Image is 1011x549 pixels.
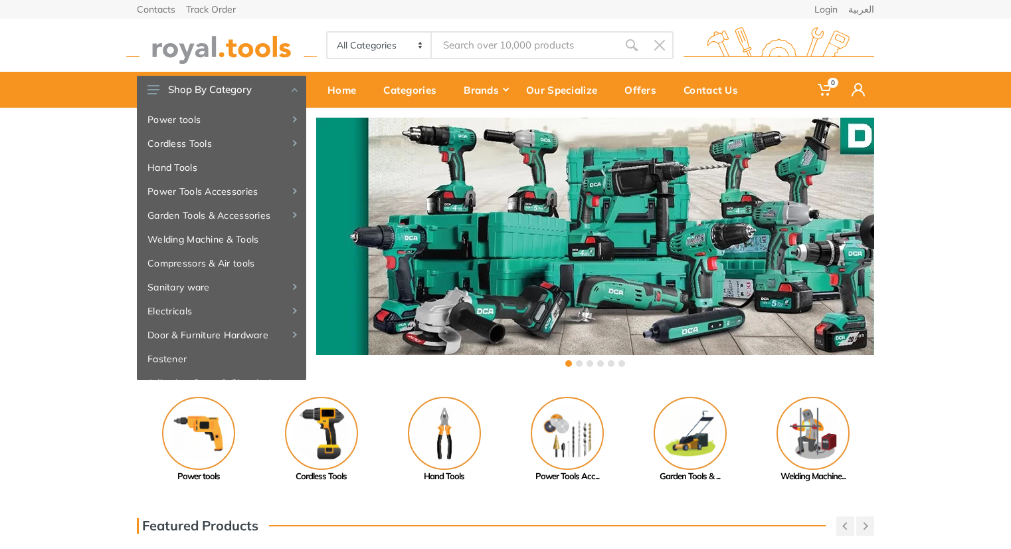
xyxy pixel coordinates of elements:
a: Power tools [137,397,260,483]
span: 0 [828,78,838,88]
img: Royal - Power tools [162,397,235,470]
a: Login [814,5,838,14]
a: Contacts [137,5,175,14]
a: Cordless Tools [260,397,383,483]
div: Cordless Tools [260,470,383,483]
a: العربية [848,5,874,14]
div: Hand Tools [383,470,505,483]
a: Welding Machine... [751,397,874,483]
a: Adhesive, Spray & Chemical [137,371,306,395]
img: royal.tools Logo [126,27,317,64]
a: Welding Machine & Tools [137,227,306,251]
img: Royal - Welding Machine & Tools [777,397,850,470]
a: Power Tools Accessories [137,179,306,203]
a: Sanitary ware [137,275,306,299]
img: Royal - Cordless Tools [285,397,358,470]
a: Contact Us [674,72,756,108]
div: Contact Us [674,76,756,104]
div: Power Tools Acc... [505,470,628,483]
a: Offers [615,72,674,108]
div: Garden Tools & ... [628,470,751,483]
div: Our Specialize [517,76,615,104]
a: Power Tools Acc... [505,397,628,483]
a: Door & Furniture Hardware [137,323,306,347]
a: Garden Tools & ... [628,397,751,483]
div: Offers [615,76,674,104]
div: Brands [454,76,517,104]
a: Home [318,72,374,108]
a: Categories [374,72,454,108]
img: Royal - Power Tools Accessories [531,397,604,470]
img: Royal - Garden Tools & Accessories [654,397,727,470]
a: Hand Tools [383,397,505,483]
a: Track Order [186,5,236,14]
a: Our Specialize [517,72,615,108]
div: Categories [374,76,454,104]
a: 0 [808,72,842,108]
button: Shop By Category [137,76,306,104]
a: Garden Tools & Accessories [137,203,306,227]
div: Welding Machine... [751,470,874,483]
div: Home [318,76,374,104]
a: Electricals [137,299,306,323]
div: Power tools [137,470,260,483]
h3: Featured Products [137,518,258,534]
a: Fastener [137,347,306,371]
img: Royal - Hand Tools [408,397,481,470]
a: Hand Tools [137,156,306,179]
a: Compressors & Air tools [137,251,306,275]
a: Power tools [137,108,306,132]
a: Cordless Tools [137,132,306,156]
img: royal.tools Logo [684,27,874,64]
select: Category [327,33,432,58]
input: Site search [432,31,618,59]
